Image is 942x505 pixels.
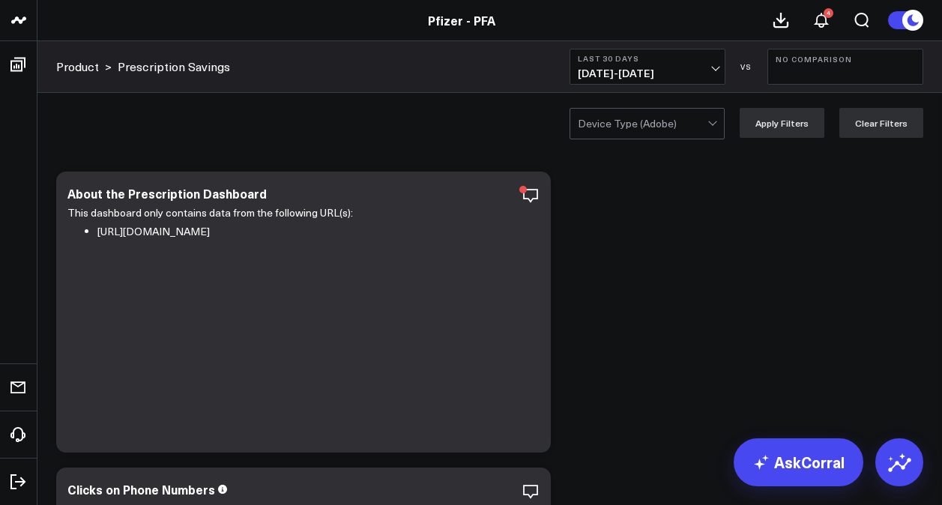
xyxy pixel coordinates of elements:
button: Last 30 Days[DATE]-[DATE] [570,49,725,85]
a: Product [56,58,99,75]
li: [URL][DOMAIN_NAME] [97,223,528,241]
button: Clear Filters [839,108,923,138]
a: Pfizer - PFA [428,12,495,28]
p: This dashboard only contains data from the following URL(s): [67,204,528,223]
b: No Comparison [776,55,915,64]
b: Last 30 Days [578,54,717,63]
div: 4 [824,8,833,18]
div: Clicks on Phone Numbers [67,481,215,498]
span: [DATE] - [DATE] [578,67,717,79]
div: VS [733,62,760,71]
button: Apply Filters [740,108,824,138]
div: About the Prescription Dashboard [67,185,267,202]
a: AskCorral [734,438,863,486]
div: > [56,58,112,75]
button: No Comparison [767,49,923,85]
a: Prescription Savings [118,58,230,75]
